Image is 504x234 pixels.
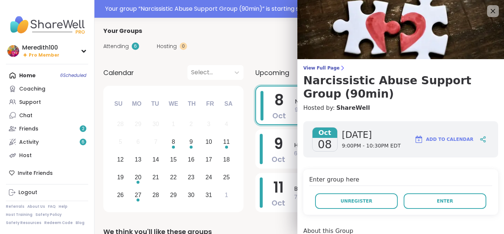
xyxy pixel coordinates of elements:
[166,169,182,185] div: Choose Wednesday, October 22nd, 2025
[303,104,498,112] h4: Hosted by:
[19,152,32,159] div: Host
[318,138,332,151] span: 08
[166,152,182,168] div: Choose Wednesday, October 15th, 2025
[152,155,159,165] div: 14
[154,137,158,147] div: 7
[225,119,228,129] div: 4
[103,27,142,35] span: Your Groups
[165,96,182,112] div: We
[223,172,230,182] div: 25
[82,126,84,132] span: 2
[117,155,124,165] div: 12
[128,96,145,112] div: Mo
[170,190,177,200] div: 29
[303,65,498,101] a: View Full PageNarcissistic Abuse Support Group (90min)
[113,187,128,203] div: Choose Sunday, October 26th, 2025
[6,95,88,109] a: Support
[404,193,486,209] button: Enter
[6,109,88,122] a: Chat
[183,169,199,185] div: Choose Thursday, October 23rd, 2025
[295,97,481,106] span: Narcissistic Abuse Support Group (90min)
[113,152,128,168] div: Choose Sunday, October 12th, 2025
[206,172,212,182] div: 24
[206,190,212,200] div: 31
[6,12,88,38] img: ShareWell Nav Logo
[6,220,41,225] a: Safety Resources
[27,204,45,209] a: About Us
[148,134,164,150] div: Not available Tuesday, October 7th, 2025
[7,45,19,57] img: Meredith100
[313,128,337,138] span: Oct
[336,104,370,112] a: ShareWell
[35,212,62,217] a: Safety Policy
[19,85,45,93] div: Coaching
[426,136,473,143] span: Add to Calendar
[183,152,199,168] div: Choose Thursday, October 16th, 2025
[274,133,283,154] span: 9
[272,111,286,121] span: Oct
[6,204,24,209] a: Referrals
[170,155,177,165] div: 15
[59,204,68,209] a: Help
[218,169,234,185] div: Choose Saturday, October 25th, 2025
[223,155,230,165] div: 18
[117,119,124,129] div: 28
[105,4,500,13] div: Your group “ Narcissistic Abuse Support Group (90min) ” is starting soon!
[19,99,41,106] div: Support
[183,116,199,132] div: Not available Thursday, October 2nd, 2025
[180,43,187,50] div: 0
[110,96,127,112] div: Su
[29,52,59,58] span: Pro Member
[148,152,164,168] div: Choose Tuesday, October 14th, 2025
[294,141,482,150] span: Healing Our Inner Child through IFS
[295,106,481,114] span: 9:00PM - 10:30PM EDT
[183,187,199,203] div: Choose Thursday, October 30th, 2025
[6,186,88,199] a: Logout
[19,139,39,146] div: Activity
[6,166,88,180] div: Invite Friends
[294,184,482,193] span: Beyond Abuse: Healing After No-Contact
[44,220,73,225] a: Redeem Code
[130,134,146,150] div: Not available Monday, October 6th, 2025
[189,137,193,147] div: 9
[272,154,285,165] span: Oct
[202,96,218,112] div: Fr
[225,190,228,200] div: 1
[201,152,217,168] div: Choose Friday, October 17th, 2025
[201,187,217,203] div: Choose Friday, October 31st, 2025
[135,190,141,200] div: 27
[201,134,217,150] div: Choose Friday, October 10th, 2025
[130,169,146,185] div: Choose Monday, October 20th, 2025
[147,96,163,112] div: Tu
[201,116,217,132] div: Not available Friday, October 3rd, 2025
[411,130,477,148] button: Add to Calendar
[172,137,175,147] div: 8
[220,96,237,112] div: Sa
[272,198,285,208] span: Oct
[19,112,32,119] div: Chat
[76,220,84,225] a: Blog
[342,129,401,141] span: [DATE]
[303,74,498,101] h3: Narcissistic Abuse Support Group (90min)
[6,122,88,135] a: Friends2
[18,189,37,196] div: Logout
[341,198,372,204] span: Unregister
[342,142,401,150] span: 9:00PM - 10:30PM EDT
[103,68,134,78] span: Calendar
[152,190,159,200] div: 28
[275,90,284,111] span: 8
[130,187,146,203] div: Choose Monday, October 27th, 2025
[218,152,234,168] div: Choose Saturday, October 18th, 2025
[414,135,423,144] img: ShareWell Logomark
[152,119,159,129] div: 30
[315,193,398,209] button: Unregister
[273,177,284,198] span: 11
[172,119,175,129] div: 1
[130,116,146,132] div: Not available Monday, September 29th, 2025
[137,137,140,147] div: 6
[223,137,230,147] div: 11
[48,204,56,209] a: FAQ
[183,134,199,150] div: Choose Thursday, October 9th, 2025
[188,172,194,182] div: 23
[103,43,129,50] span: Attending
